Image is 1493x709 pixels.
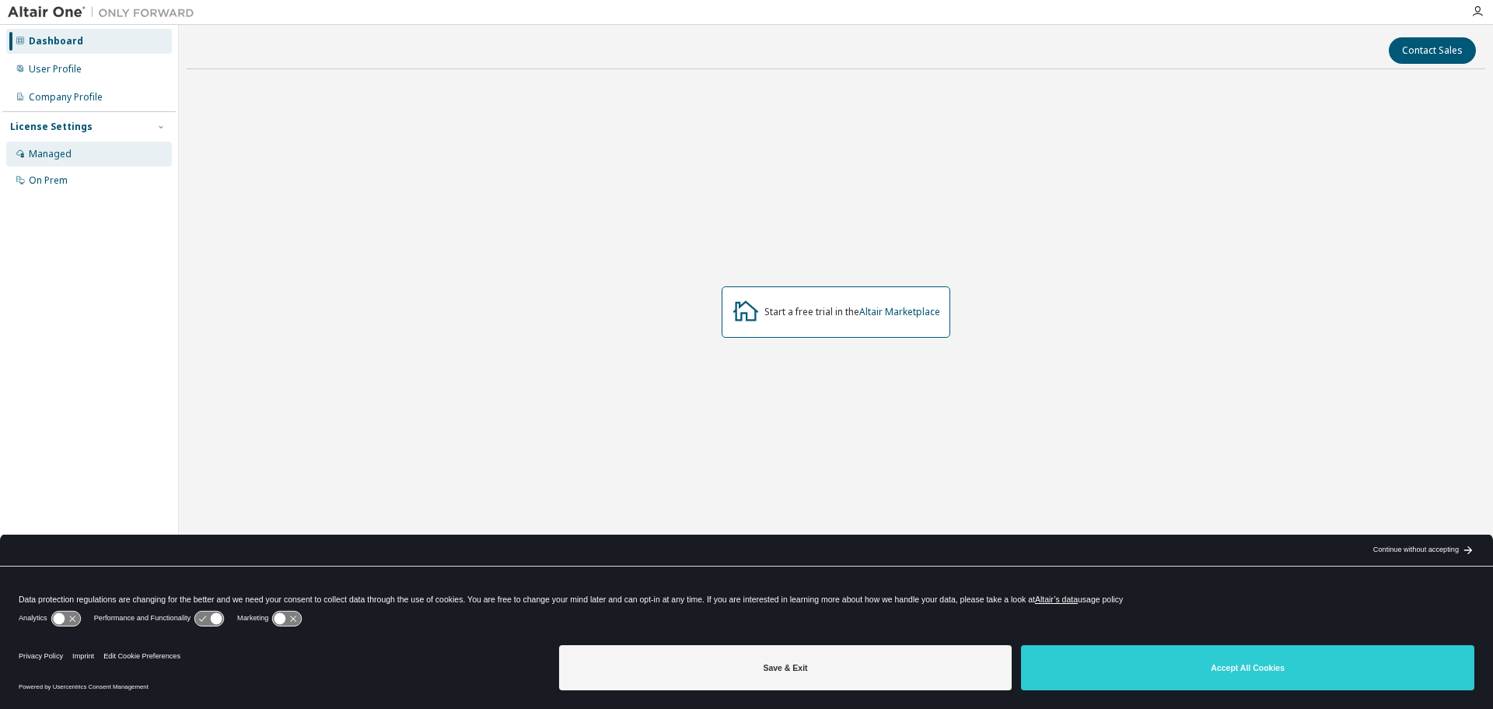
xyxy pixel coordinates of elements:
[29,35,83,47] div: Dashboard
[29,174,68,187] div: On Prem
[29,91,103,104] div: Company Profile
[10,121,93,133] div: License Settings
[29,148,72,160] div: Managed
[29,63,82,75] div: User Profile
[8,5,202,20] img: Altair One
[764,306,940,318] div: Start a free trial in the
[859,305,940,318] a: Altair Marketplace
[1389,37,1476,64] button: Contact Sales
